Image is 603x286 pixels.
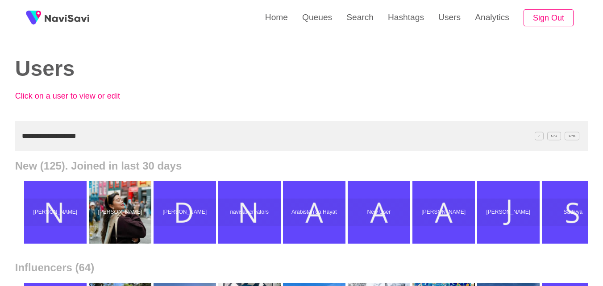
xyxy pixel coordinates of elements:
img: fireSpot [45,13,89,22]
img: fireSpot [22,7,45,29]
span: / [535,132,544,140]
a: navisavicreatorsnavisavicreators [218,181,283,244]
h2: Influencers (64) [15,261,588,274]
a: Arabistan’da HayatArabistan’da Hayat [283,181,348,244]
p: navisavicreators [220,209,279,216]
p: Arabistan’da Hayat [285,209,344,216]
button: Sign Out [524,9,574,27]
p: Sadiyya [544,209,603,216]
a: [PERSON_NAME]Jonny [477,181,542,244]
h2: New (125). Joined in last 30 days [15,160,588,172]
p: [PERSON_NAME] [479,209,538,216]
a: [PERSON_NAME]Nick [24,181,89,244]
span: C^J [547,132,561,140]
p: [PERSON_NAME] [414,209,473,216]
h2: Users [15,57,288,81]
a: [PERSON_NAME]Devon Sweet [154,181,218,244]
a: [PERSON_NAME]Ally Hongo [412,181,477,244]
span: C^K [565,132,579,140]
p: New User [349,209,408,216]
a: [PERSON_NAME]Jhayde Charlaine [89,181,154,244]
p: [PERSON_NAME] [155,209,214,216]
a: New UserNew User [348,181,412,244]
p: Click on a user to view or edit [15,91,212,101]
p: [PERSON_NAME] [26,209,85,216]
p: [PERSON_NAME] [91,209,150,216]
